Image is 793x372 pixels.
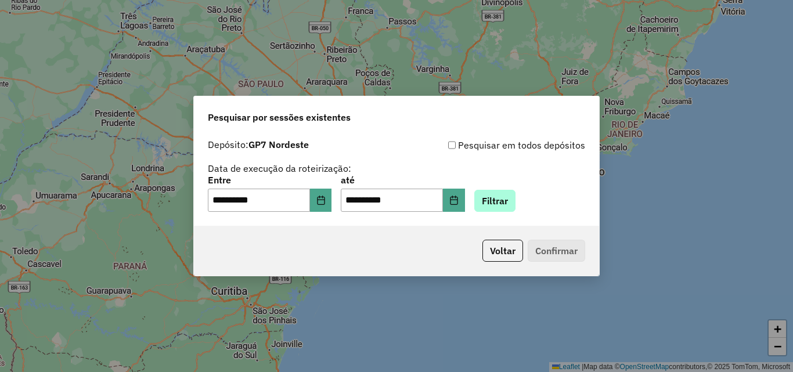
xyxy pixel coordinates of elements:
[482,240,523,262] button: Voltar
[248,139,309,150] strong: GP7 Nordeste
[208,138,309,151] label: Depósito:
[474,190,516,212] button: Filtrar
[341,173,464,187] label: até
[443,189,465,212] button: Choose Date
[208,110,351,124] span: Pesquisar por sessões existentes
[310,189,332,212] button: Choose Date
[208,173,331,187] label: Entre
[396,138,585,152] div: Pesquisar em todos depósitos
[208,161,351,175] label: Data de execução da roteirização:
